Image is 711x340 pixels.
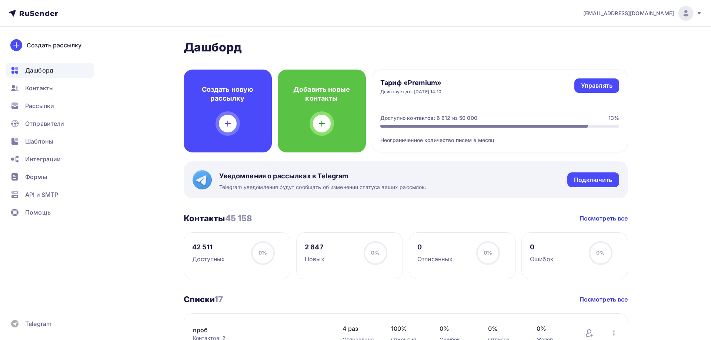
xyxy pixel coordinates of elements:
div: Новых [305,255,324,263]
a: Посмотреть все [580,214,628,223]
span: 0% [596,249,605,256]
span: Дашборд [25,66,53,75]
span: Telegram [25,319,51,328]
h3: Контакты [184,213,253,223]
span: 100% [391,324,425,333]
span: Формы [25,172,47,181]
span: 4 раз [343,324,376,333]
div: Действует до: [DATE] 14:10 [380,89,442,95]
span: Контакты [25,84,54,92]
span: 45 158 [225,213,253,223]
span: Отправители [25,119,64,128]
a: Шаблоны [6,134,94,149]
div: Ошибок [530,255,554,263]
div: 0 [530,243,554,252]
div: 0 [417,243,453,252]
span: 0% [537,324,570,333]
a: Дашборд [6,63,94,78]
span: Помощь [25,208,51,217]
h2: Дашборд [184,40,628,55]
a: Отправители [6,116,94,131]
span: 0% [258,249,267,256]
div: 42 511 [192,243,225,252]
span: API и SMTP [25,190,58,199]
div: 2 647 [305,243,324,252]
div: Подключить [574,176,612,184]
span: 0% [440,324,473,333]
span: Уведомления о рассылках в Telegram [219,172,427,181]
span: 0% [484,249,492,256]
span: Интеграции [25,155,61,164]
a: Формы [6,169,94,184]
div: Доступно контактов: 6 612 из 50 000 [380,114,477,122]
a: Управлять [574,78,619,93]
span: Рассылки [25,101,54,110]
div: Отписанных [417,255,453,263]
h3: Списки [184,294,223,304]
span: 17 [214,294,223,304]
span: [EMAIL_ADDRESS][DOMAIN_NAME] [583,10,674,17]
a: Посмотреть все [580,295,628,304]
a: Контакты [6,81,94,95]
a: проб [193,326,319,334]
span: 0% [371,249,380,256]
h4: Создать новую рассылку [196,85,260,103]
h4: Тариф «Premium» [380,78,442,87]
div: Создать рассылку [27,41,81,50]
a: [EMAIL_ADDRESS][DOMAIN_NAME] [583,6,702,21]
span: 0% [488,324,522,333]
div: Неограниченное количество писем в месяц [380,128,619,144]
span: Шаблоны [25,137,53,146]
div: Доступных [192,255,225,263]
a: Рассылки [6,98,94,113]
div: 13% [608,114,619,122]
h4: Добавить новые контакты [290,85,354,103]
div: Управлять [581,81,612,90]
span: Telegram уведомления будут сообщать об изменении статуса ваших рассылок. [219,184,427,191]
